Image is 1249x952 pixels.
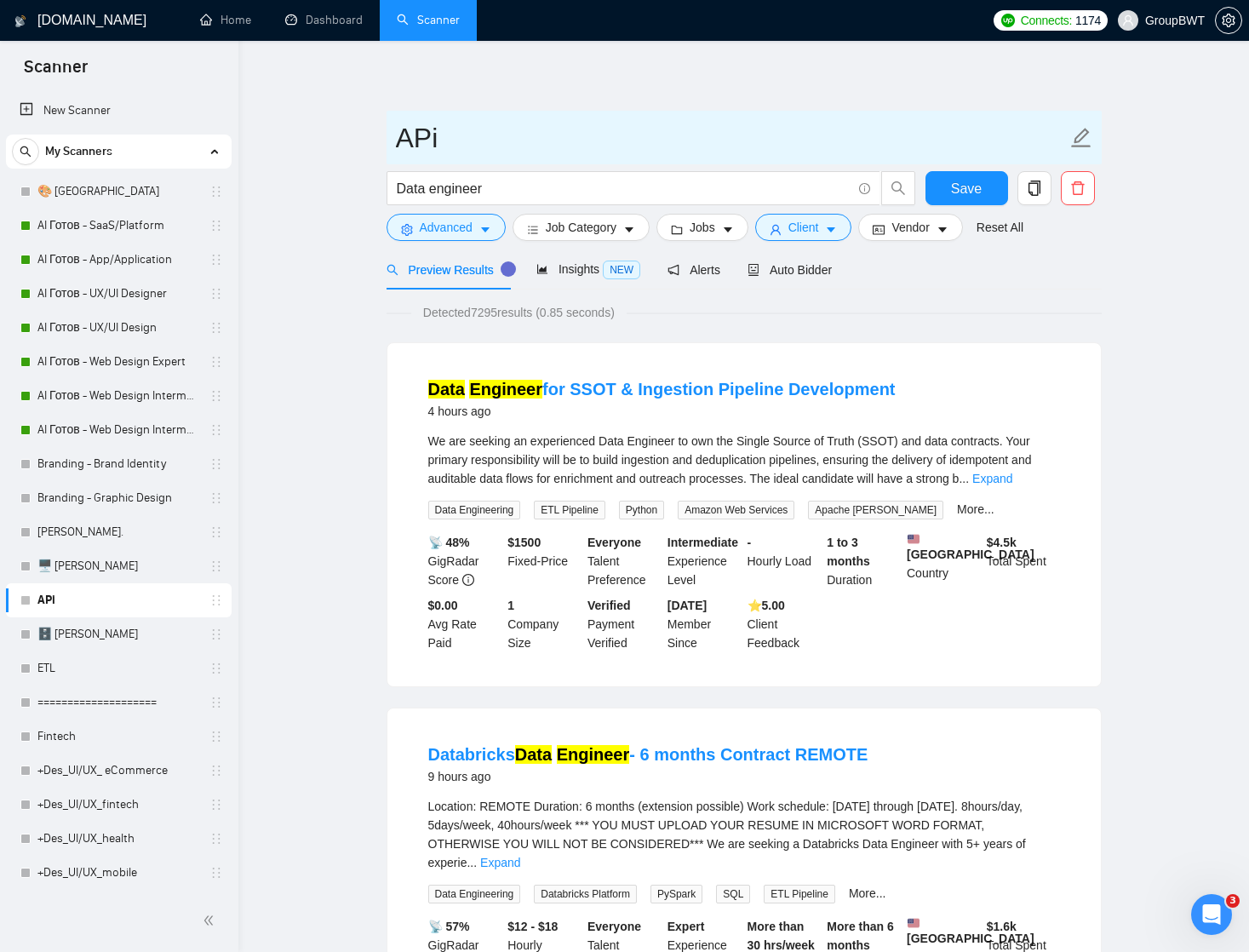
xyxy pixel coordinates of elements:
span: ETL Pipeline [534,501,605,519]
div: Tooltip anchor [501,261,516,277]
b: [GEOGRAPHIC_DATA] [907,533,1034,561]
span: notification [667,264,679,276]
b: Verified [587,599,631,612]
span: user [770,223,782,236]
span: Python [619,501,664,519]
mark: Data [428,380,465,399]
a: ==================== [37,685,199,720]
span: folder [671,223,683,236]
span: bars [527,223,539,236]
div: Country [903,533,983,589]
b: Everyone [587,920,641,933]
b: 📡 48% [428,536,470,549]
div: Avg Rate Paid [425,596,505,652]
a: Branding - Brand Identity [37,447,199,481]
span: info-circle [859,183,870,194]
a: AI Готов - UX/UI Design [37,311,199,345]
img: logo [14,8,26,35]
span: holder [209,253,223,267]
span: Jobs [690,218,715,237]
div: Member Since [664,596,744,652]
span: robot [748,264,759,276]
b: [DATE] [667,599,707,612]
span: Advanced [420,218,473,237]
span: double-left [203,912,220,929]
div: We are seeking an experienced Data Engineer to own the Single Source of Truth (SSOT) and data con... [428,432,1060,488]
a: ETL [37,651,199,685]
a: AI Готов - Web Design Intermediate минус Developer [37,379,199,413]
span: setting [401,223,413,236]
iframe: Intercom live chat [1191,894,1232,935]
span: caret-down [722,223,734,236]
b: [GEOGRAPHIC_DATA] [907,917,1034,945]
span: holder [209,525,223,539]
a: +Des_UI/UX_mobile [37,856,199,890]
a: DatabricksData Engineer- 6 months Contract REMOTE [428,745,868,764]
span: holder [209,764,223,777]
span: We are seeking an experienced Data Engineer to own the Single Source of Truth (SSOT) and data con... [428,434,1032,485]
button: barsJob Categorycaret-down [513,214,650,241]
a: Branding - Graphic Design [37,481,199,515]
a: AI Готов - SaaS/Platform [37,209,199,243]
span: Alerts [667,263,720,277]
a: More... [849,886,886,900]
span: Detected 7295 results (0.85 seconds) [411,303,627,322]
span: Vendor [891,218,929,237]
span: edit [1070,127,1092,149]
img: 🇺🇸 [908,533,920,545]
span: ... [959,472,969,485]
a: More... [957,502,994,516]
span: PySpark [650,885,702,903]
button: settingAdvancedcaret-down [387,214,506,241]
button: idcardVendorcaret-down [858,214,962,241]
span: Auto Bidder [748,263,832,277]
a: Expand [972,472,1012,485]
b: ⭐️ 5.00 [748,599,785,612]
span: ... [467,856,477,869]
span: holder [209,219,223,232]
span: holder [209,866,223,880]
a: Expand [480,856,520,869]
mark: Engineer [557,745,630,764]
span: Save [951,178,982,199]
span: holder [209,321,223,335]
b: $0.00 [428,599,458,612]
span: holder [209,662,223,675]
div: Company Size [504,596,584,652]
mark: Engineer [469,380,542,399]
img: upwork-logo.png [1001,14,1015,27]
a: [PERSON_NAME]. [37,515,199,549]
div: Total Spent [983,533,1063,589]
b: Expert [667,920,705,933]
a: +Des_UI/UX_fintech [37,788,199,822]
span: user [1122,14,1134,26]
b: Everyone [587,536,641,549]
a: +Des_UI/UX_health [37,822,199,856]
span: delete [1062,181,1094,196]
span: ETL Pipeline [764,885,835,903]
b: Intermediate [667,536,738,549]
a: New Scanner [20,94,218,128]
a: Reset All [977,218,1023,237]
div: Talent Preference [584,533,664,589]
a: AI Готов - App/Application [37,243,199,277]
span: caret-down [479,223,491,236]
button: delete [1061,171,1095,205]
span: Scanner [10,54,101,90]
span: idcard [873,223,885,236]
span: Connects: [1021,11,1072,30]
div: Client Feedback [744,596,824,652]
span: Preview Results [387,263,509,277]
span: caret-down [937,223,948,236]
span: holder [209,559,223,573]
span: holder [209,457,223,471]
b: 📡 57% [428,920,470,933]
span: NEW [603,261,640,279]
span: Insights [536,262,640,276]
div: Location: REMOTE Duration: 6 months (extension possible) Work schedule: Monday through Friday. 8h... [428,797,1060,872]
div: Fixed-Price [504,533,584,589]
button: userClientcaret-down [755,214,852,241]
span: Apache [PERSON_NAME] [808,501,943,519]
span: Data Engineering [428,885,521,903]
span: holder [209,832,223,846]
